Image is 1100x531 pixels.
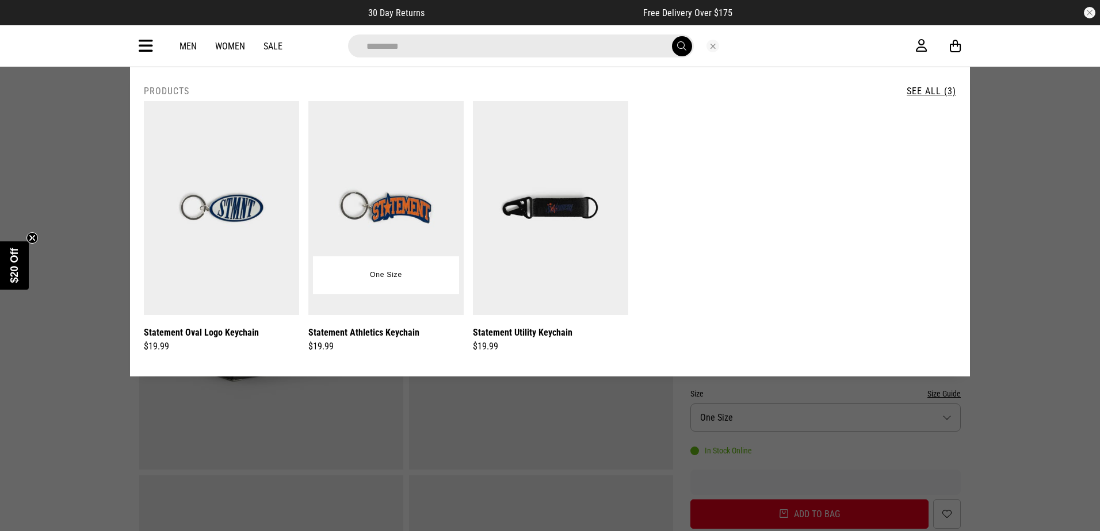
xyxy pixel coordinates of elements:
[308,101,464,315] img: Statement Athletics Keychain in Orange
[448,7,620,18] iframe: Customer reviews powered by Trustpilot
[473,325,572,340] a: Statement Utility Keychain
[361,265,411,286] button: One Size
[643,7,732,18] span: Free Delivery Over $175
[263,41,282,52] a: Sale
[308,340,464,353] div: $19.99
[179,41,197,52] a: Men
[473,101,628,315] img: Statement Utility Keychain in Black
[215,41,245,52] a: Women
[9,248,20,283] span: $20 Off
[368,7,425,18] span: 30 Day Returns
[473,340,628,353] div: $19.99
[144,325,259,340] a: Statement Oval Logo Keychain
[308,325,419,340] a: Statement Athletics Keychain
[144,340,299,353] div: $19.99
[9,5,44,39] button: Open LiveChat chat widget
[144,86,189,97] h2: Products
[907,86,956,97] a: See All (3)
[706,40,719,52] button: Close search
[144,101,299,315] img: Statement Oval Logo Keychain in Blue
[26,232,38,244] button: Close teaser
